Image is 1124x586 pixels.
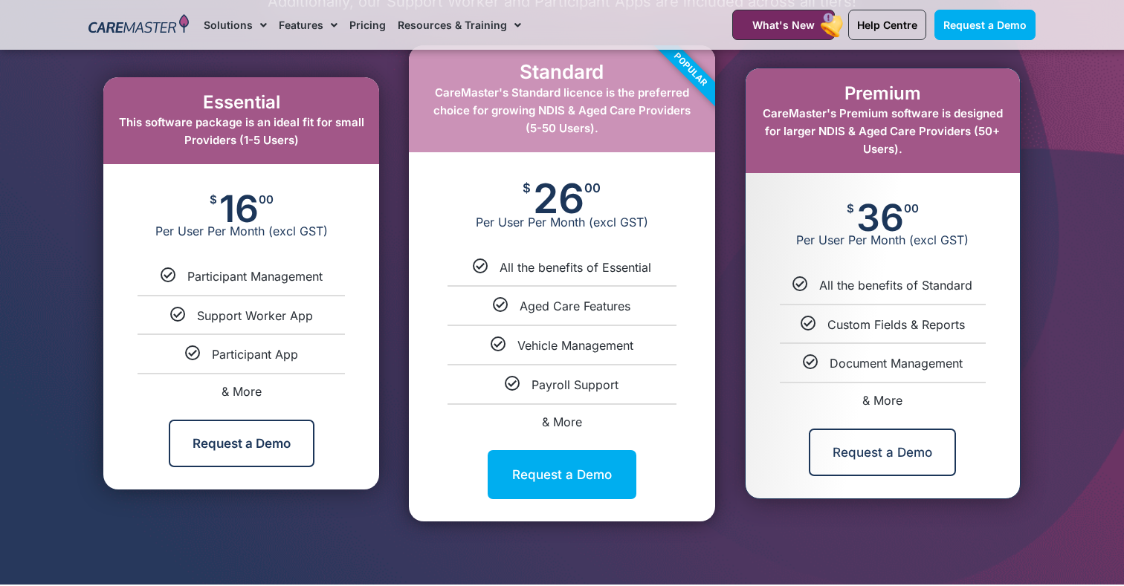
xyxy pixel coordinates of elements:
a: What's New [732,10,835,40]
span: & More [222,384,262,399]
span: Participant Management [187,269,323,284]
span: & More [542,414,582,429]
span: All the benefits of Standard [819,278,972,293]
span: Aged Care Features [520,299,630,313]
a: Request a Demo [809,429,956,476]
span: Support Worker App [197,308,313,323]
span: Help Centre [857,19,917,31]
span: 16 [219,194,259,224]
h2: Premium [760,83,1005,105]
span: 00 [259,194,274,205]
span: 36 [856,203,904,232]
span: CareMaster's Premium software is designed for larger NDIS & Aged Care Providers (50+ Users). [763,106,1003,156]
span: $ [210,194,217,205]
h2: Standard [424,60,700,83]
span: Per User Per Month (excl GST) [409,215,714,229]
a: Help Centre [848,10,926,40]
span: Per User Per Month (excl GST) [746,232,1020,247]
span: Payroll Support [532,377,618,392]
span: Document Management [830,356,963,371]
span: & More [862,393,902,408]
span: All the benefits of Essential [500,260,651,275]
span: 26 [533,182,584,215]
a: Request a Demo [488,450,636,499]
span: Request a Demo [943,19,1027,31]
span: $ [847,203,854,214]
span: Participant App [212,347,298,362]
span: This software package is an ideal fit for small Providers (1-5 Users) [119,115,364,147]
span: 00 [904,203,919,214]
span: CareMaster's Standard licence is the preferred choice for growing NDIS & Aged Care Providers (5-5... [433,85,691,135]
h2: Essential [118,92,364,114]
span: Custom Fields & Reports [827,317,965,332]
a: Request a Demo [169,420,314,467]
span: What's New [752,19,815,31]
span: Vehicle Management [517,338,633,353]
a: Request a Demo [934,10,1036,40]
img: CareMaster Logo [88,14,189,36]
span: $ [523,182,531,195]
span: 00 [584,182,601,195]
span: Per User Per Month (excl GST) [103,224,379,238]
